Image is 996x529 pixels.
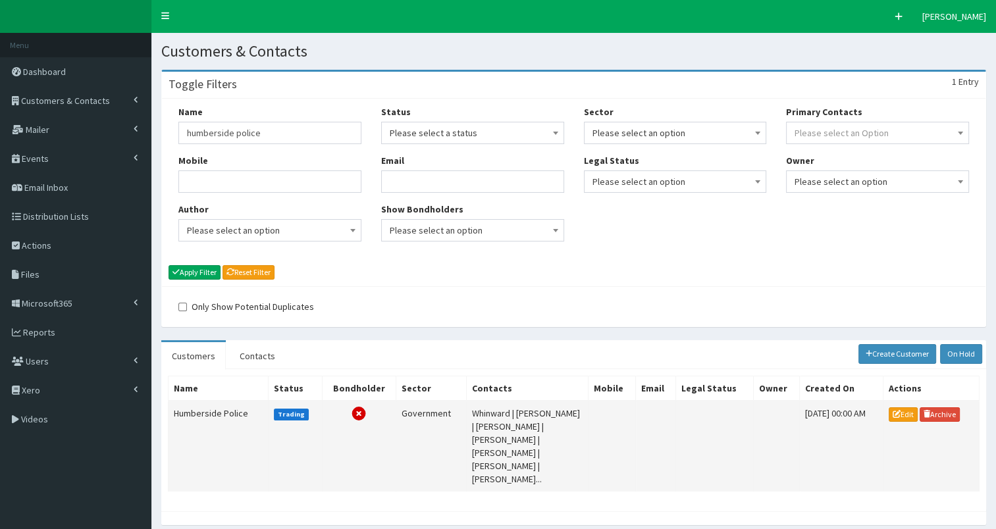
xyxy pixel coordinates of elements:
a: Reset Filter [223,265,275,280]
span: Please select an option [178,219,361,241]
span: Actions [22,239,51,251]
a: Edit [889,407,918,422]
th: Status [268,376,322,401]
label: Email [381,154,404,167]
label: Mobile [178,154,208,167]
a: On Hold [940,344,982,364]
button: Apply Filter [169,265,221,280]
span: Please select an option [592,124,758,142]
label: Name [178,105,203,118]
span: Xero [22,384,40,396]
th: Sector [396,376,466,401]
th: Name [169,376,269,401]
span: Entry [958,76,979,88]
span: Reports [23,326,55,338]
span: Mailer [26,124,49,136]
th: Owner [753,376,799,401]
span: Customers & Contacts [21,95,110,107]
label: Owner [786,154,814,167]
span: Users [26,355,49,367]
a: Customers [161,342,226,370]
span: Please select an option [381,219,564,241]
span: Please select a status [381,122,564,144]
label: Only Show Potential Duplicates [178,300,314,313]
th: Email [636,376,676,401]
span: Distribution Lists [23,211,89,222]
label: Primary Contacts [786,105,862,118]
label: Legal Status [584,154,639,167]
h3: Toggle Filters [169,78,237,90]
a: Archive [920,407,960,422]
label: Trading [274,409,309,420]
span: Please select an option [786,170,969,193]
th: Legal Status [675,376,753,401]
span: 1 [952,76,957,88]
td: Humberside Police [169,401,269,491]
th: Mobile [588,376,635,401]
span: Please select a status [390,124,556,142]
a: Create Customer [858,344,937,364]
label: Show Bondholders [381,203,463,216]
span: Dashboard [23,66,66,78]
span: Events [22,153,49,164]
label: Sector [584,105,614,118]
a: Contacts [229,342,286,370]
span: Please select an option [795,172,960,191]
td: Government [396,401,466,491]
span: Please select an option [187,221,353,239]
label: Status [381,105,411,118]
th: Actions [883,376,979,401]
span: Files [21,268,39,280]
span: Email Inbox [24,182,68,193]
span: [PERSON_NAME] [922,11,986,22]
td: [DATE] 00:00 AM [799,401,883,491]
span: Please select an option [592,172,758,191]
span: Please select an option [390,221,556,239]
span: Please select an option [584,170,767,193]
span: Videos [21,413,48,425]
th: Created On [799,376,883,401]
span: Please select an option [584,122,767,144]
h1: Customers & Contacts [161,43,986,60]
th: Bondholder [322,376,396,401]
td: Whinward | [PERSON_NAME] | [PERSON_NAME] | [PERSON_NAME] | [PERSON_NAME] | [PERSON_NAME] | [PERSO... [467,401,589,491]
span: Please select an Option [795,127,889,139]
span: Microsoft365 [22,297,72,309]
label: Author [178,203,209,216]
th: Contacts [467,376,589,401]
input: Only Show Potential Duplicates [178,303,187,311]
